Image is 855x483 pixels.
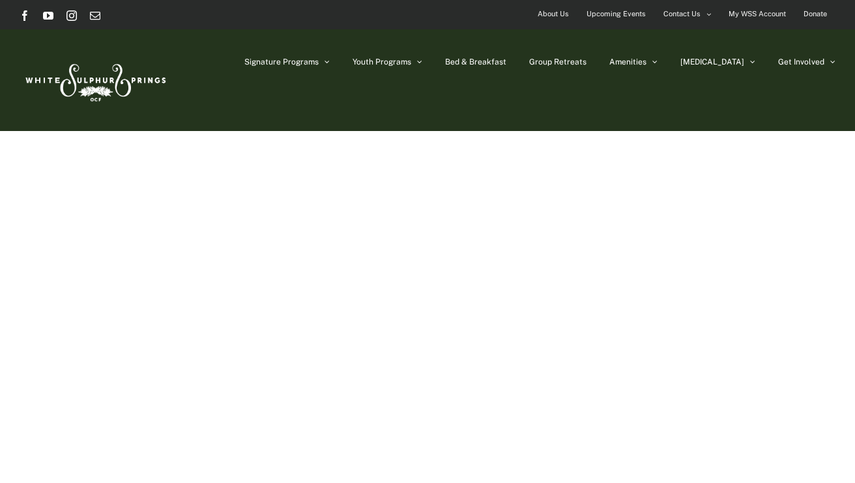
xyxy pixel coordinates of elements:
a: Get Involved [778,29,835,95]
span: About Us [538,5,569,23]
a: Youth Programs [353,29,422,95]
a: Facebook [20,10,30,21]
img: White Sulphur Springs Logo [20,50,169,111]
a: [MEDICAL_DATA] [680,29,755,95]
span: Amenities [609,58,646,66]
span: My WSS Account [729,5,786,23]
a: Amenities [609,29,658,95]
span: Contact Us [663,5,701,23]
a: Instagram [66,10,77,21]
span: Youth Programs [353,58,411,66]
span: Donate [804,5,827,23]
a: Email [90,10,100,21]
span: Signature Programs [244,58,319,66]
span: Get Involved [778,58,824,66]
span: Group Retreats [529,58,587,66]
nav: Main Menu [244,29,835,95]
a: Bed & Breakfast [445,29,506,95]
span: Bed & Breakfast [445,58,506,66]
a: YouTube [43,10,53,21]
a: Group Retreats [529,29,587,95]
span: [MEDICAL_DATA] [680,58,744,66]
a: Signature Programs [244,29,330,95]
span: Upcoming Events [587,5,646,23]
